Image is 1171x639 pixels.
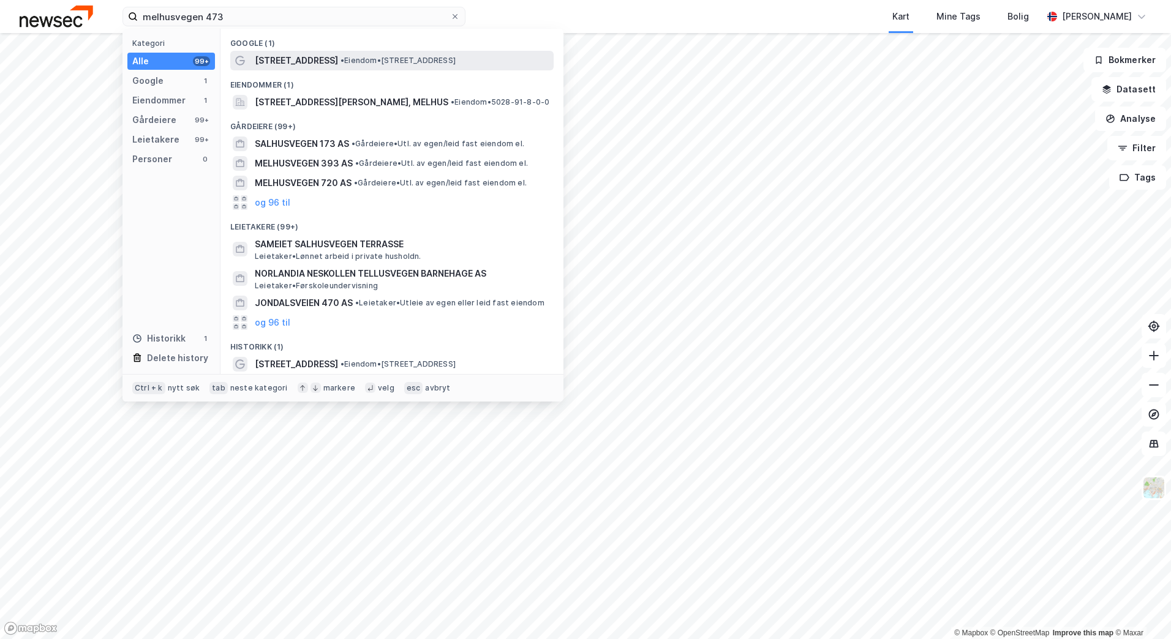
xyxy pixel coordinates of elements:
div: avbryt [425,383,450,393]
div: Google (1) [220,29,563,51]
span: • [341,359,344,368]
span: Leietaker • Lønnet arbeid i private husholdn. [255,252,421,261]
span: MELHUSVEGEN 393 AS [255,156,353,171]
div: tab [209,382,228,394]
span: • [355,298,359,307]
div: neste kategori [230,383,288,393]
div: Eiendommer [132,93,186,108]
span: Gårdeiere • Utl. av egen/leid fast eiendom el. [352,139,524,149]
div: 0 [200,154,210,164]
span: [STREET_ADDRESS] [255,357,338,372]
img: Z [1142,476,1165,499]
div: Bolig [1007,9,1029,24]
button: Filter [1107,136,1166,160]
img: newsec-logo.f6e21ccffca1b3a03d2d.png [20,6,93,27]
span: • [341,56,344,65]
div: Mine Tags [936,9,981,24]
span: SALHUSVEGEN 173 AS [255,136,349,151]
div: velg [378,383,394,393]
span: Leietaker • Utleie av egen eller leid fast eiendom [355,298,544,308]
span: Leietaker • Førskoleundervisning [255,281,378,291]
div: [PERSON_NAME] [1062,9,1132,24]
span: MELHUSVEGEN 720 AS [255,176,352,190]
span: NORLANDIA NESKOLLEN TELLUSVEGEN BARNEHAGE AS [255,266,549,281]
div: Eiendommer (1) [220,70,563,92]
button: Bokmerker [1083,48,1166,72]
div: Google [132,73,164,88]
div: Kontrollprogram for chat [1110,580,1171,639]
div: 1 [200,95,210,105]
button: Datasett [1091,77,1166,102]
span: [STREET_ADDRESS] [255,53,338,68]
div: Kategori [132,39,215,48]
span: JONDALSVEIEN 470 AS [255,296,353,310]
div: nytt søk [168,383,200,393]
div: Historikk (1) [220,332,563,354]
div: 99+ [193,135,210,144]
span: Eiendom • [STREET_ADDRESS] [341,56,456,65]
div: 1 [200,76,210,86]
span: • [355,159,359,168]
span: [STREET_ADDRESS][PERSON_NAME], MELHUS [255,95,448,110]
button: Analyse [1095,106,1166,131]
div: Personer [132,152,172,166]
iframe: Chat Widget [1110,580,1171,639]
div: 99+ [193,115,210,125]
a: OpenStreetMap [990,629,1050,637]
button: og 96 til [255,315,290,330]
div: esc [404,382,423,394]
button: Tags [1109,165,1166,190]
div: Historikk [132,331,186,346]
span: Gårdeiere • Utl. av egen/leid fast eiendom el. [355,159,528,168]
div: Alle [132,54,149,69]
a: Mapbox homepage [4,621,58,635]
span: • [451,97,454,106]
div: Gårdeiere [132,113,176,127]
div: 99+ [193,56,210,66]
div: Leietakere [132,132,179,147]
div: Gårdeiere (99+) [220,112,563,134]
div: Leietakere (99+) [220,212,563,234]
button: og 96 til [255,195,290,210]
div: Delete history [147,351,208,365]
span: SAMEIET SALHUSVEGEN TERRASSE [255,237,549,252]
div: 1 [200,334,210,343]
span: Eiendom • 5028-91-8-0-0 [451,97,549,107]
div: markere [323,383,355,393]
span: • [354,178,358,187]
div: Ctrl + k [132,382,165,394]
a: Improve this map [1053,629,1113,637]
input: Søk på adresse, matrikkel, gårdeiere, leietakere eller personer [138,7,450,26]
span: Eiendom • [STREET_ADDRESS] [341,359,456,369]
div: Kart [892,9,909,24]
a: Mapbox [954,629,988,637]
span: Gårdeiere • Utl. av egen/leid fast eiendom el. [354,178,527,188]
span: • [352,139,355,148]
